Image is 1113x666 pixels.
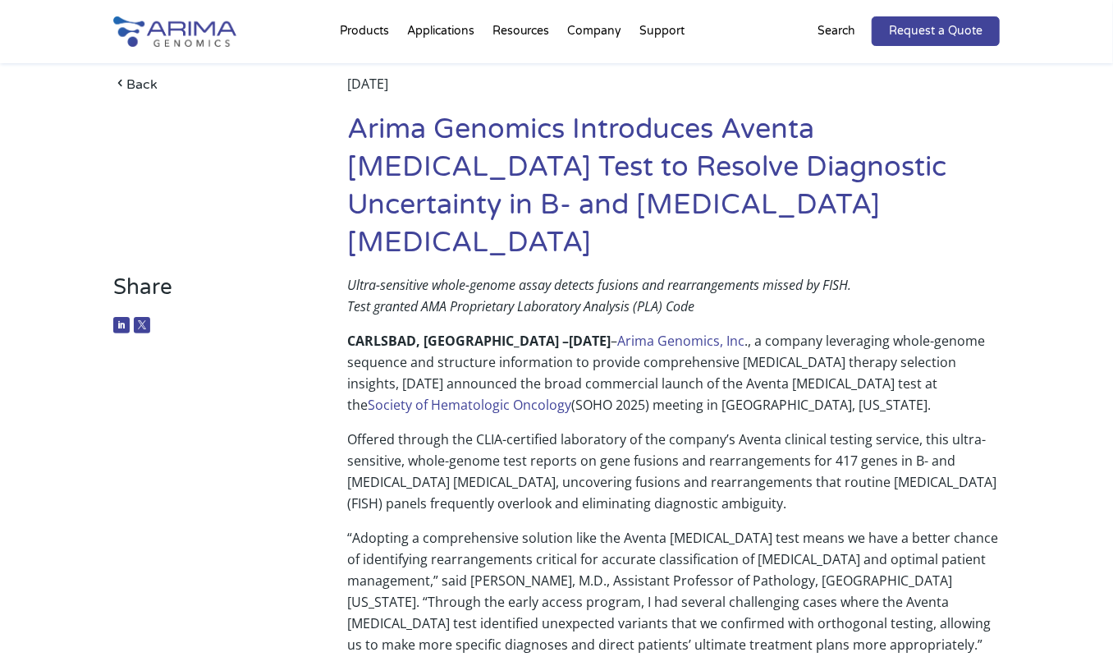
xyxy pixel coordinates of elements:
em: Ultra-sensitive whole-genome assay detects fusions and rearrangements missed by FISH. [347,276,851,294]
img: Arima-Genomics-logo [113,16,236,47]
a: Request a Quote [872,16,1000,46]
b: [DATE] [569,332,611,350]
div: [DATE] [347,73,1000,111]
p: – ., a company leveraging whole-genome sequence and structure information to provide comprehensiv... [347,330,1000,429]
h1: Arima Genomics Introduces Aventa [MEDICAL_DATA] Test to Resolve Diagnostic Uncertainty in B- and ... [347,111,1000,274]
a: Society of Hematologic Oncology [368,396,571,414]
h3: Share [113,274,298,313]
a: Back [113,73,298,95]
b: CARLSBAD, [GEOGRAPHIC_DATA] – [347,332,569,350]
em: Test granted AMA Proprietary Laboratory Analysis (PLA) Code [347,297,694,315]
p: Search [818,21,855,42]
p: Offered through the CLIA-certified laboratory of the company’s Aventa clinical testing service, t... [347,429,1000,527]
a: Arima Genomics, Inc [617,332,744,350]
